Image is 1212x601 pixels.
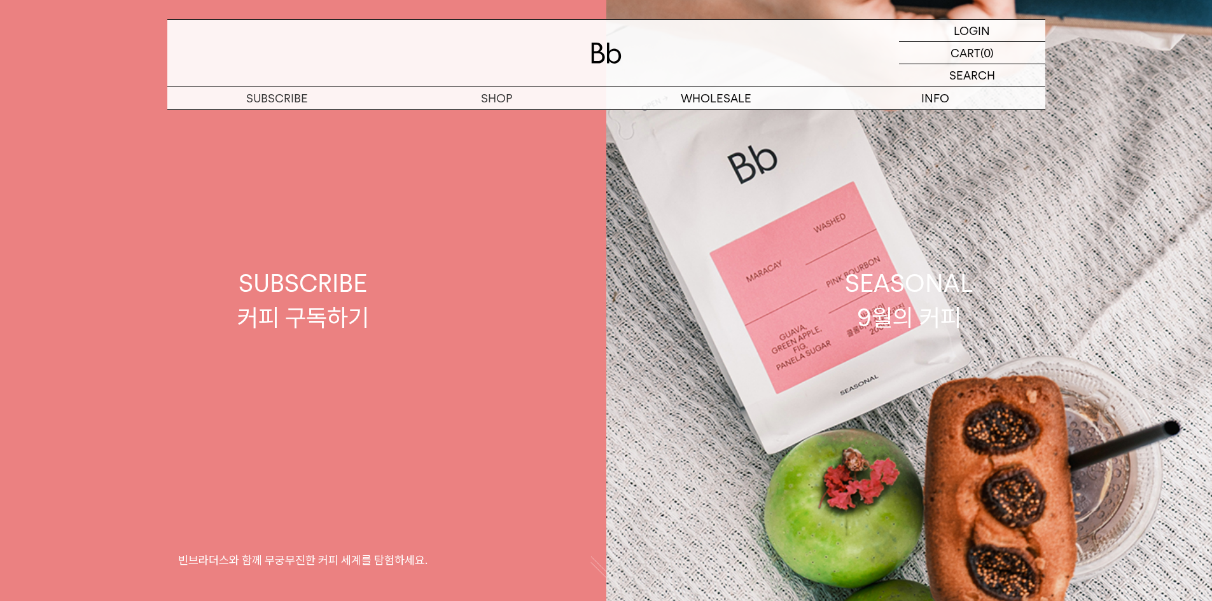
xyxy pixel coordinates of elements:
[954,20,990,41] p: LOGIN
[949,64,995,86] p: SEARCH
[606,87,826,109] p: WHOLESALE
[591,43,622,64] img: 로고
[951,42,980,64] p: CART
[387,87,606,109] a: SHOP
[237,266,369,334] div: SUBSCRIBE 커피 구독하기
[899,42,1045,64] a: CART (0)
[899,20,1045,42] a: LOGIN
[980,42,994,64] p: (0)
[167,87,387,109] a: SUBSCRIBE
[845,266,973,334] div: SEASONAL 9월의 커피
[826,87,1045,109] p: INFO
